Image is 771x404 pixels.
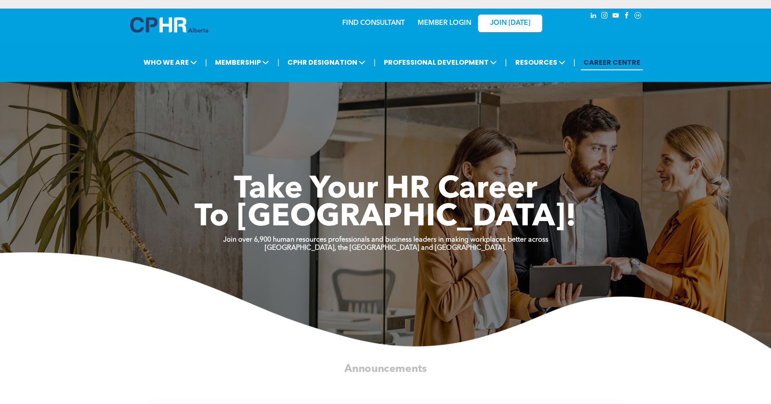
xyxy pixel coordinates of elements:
span: WHO WE ARE [141,54,200,70]
span: PROFESSIONAL DEVELOPMENT [381,54,499,70]
a: facebook [622,11,631,22]
strong: [GEOGRAPHIC_DATA], the [GEOGRAPHIC_DATA] and [GEOGRAPHIC_DATA]. [265,245,506,251]
li: | [505,54,507,71]
a: CAREER CENTRE [581,54,643,70]
a: FIND CONSULTANT [342,20,405,27]
span: MEMBERSHIP [212,54,272,70]
strong: Join over 6,900 human resources professionals and business leaders in making workplaces better ac... [223,236,548,243]
li: | [277,54,279,71]
li: | [374,54,376,71]
a: JOIN [DATE] [478,15,542,32]
li: | [205,54,207,71]
img: A blue and white logo for cp alberta [130,17,208,33]
a: youtube [611,11,620,22]
a: Social network [633,11,642,22]
span: To [GEOGRAPHIC_DATA]! [194,202,577,233]
span: RESOURCES [513,54,568,70]
span: CPHR DESIGNATION [285,54,368,70]
li: | [574,54,576,71]
span: Take Your HR Career [234,174,538,205]
span: Announcements [344,363,427,374]
a: MEMBER LOGIN [418,20,471,27]
a: instagram [600,11,609,22]
span: JOIN [DATE] [490,19,530,27]
a: linkedin [589,11,598,22]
